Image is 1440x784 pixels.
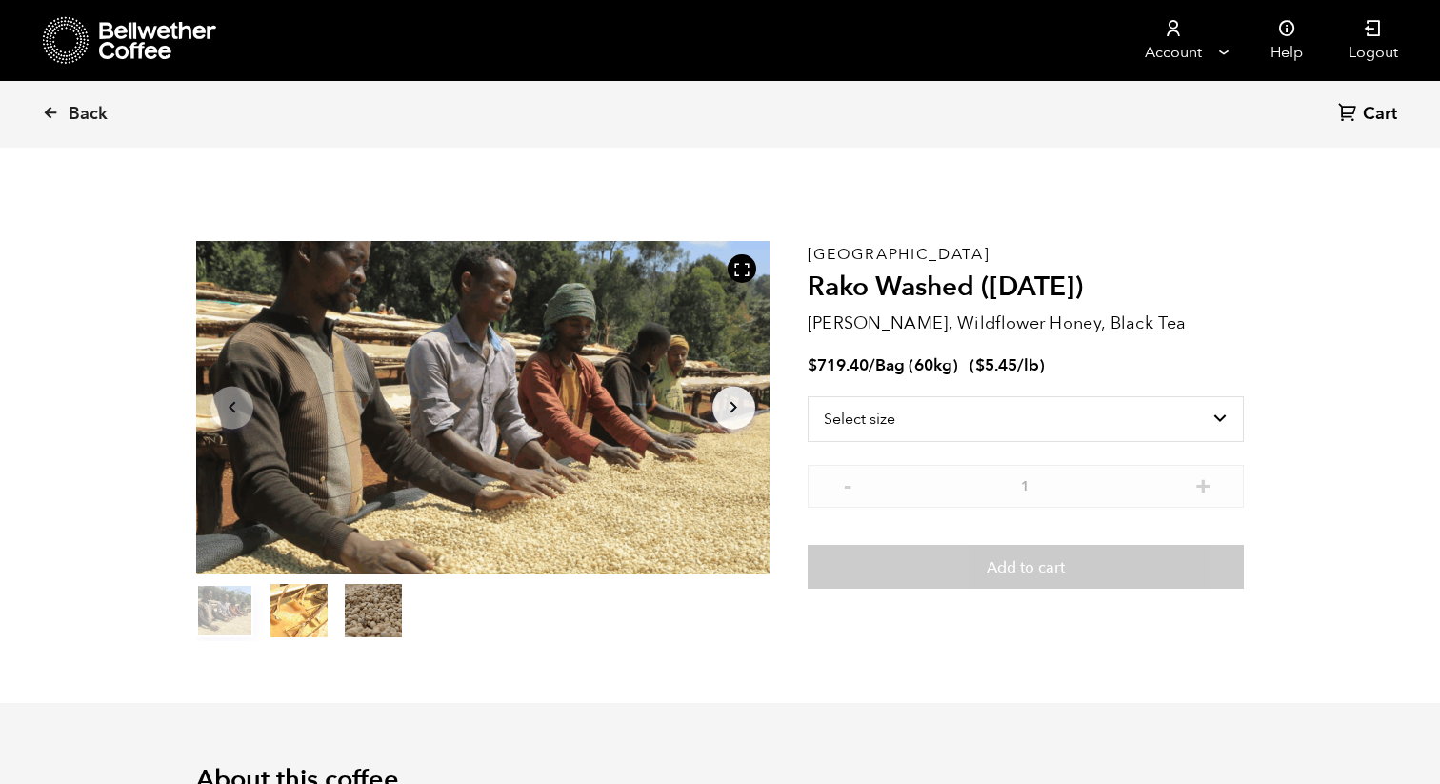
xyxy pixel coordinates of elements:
[869,354,875,376] span: /
[808,545,1244,589] button: Add to cart
[808,354,817,376] span: $
[808,311,1244,336] p: [PERSON_NAME], Wildflower Honey, Black Tea
[808,271,1244,304] h2: Rako Washed ([DATE])
[836,474,860,493] button: -
[69,103,108,126] span: Back
[808,354,869,376] bdi: 719.40
[1338,102,1402,128] a: Cart
[975,354,985,376] span: $
[1017,354,1039,376] span: /lb
[875,354,958,376] span: Bag (60kg)
[1191,474,1215,493] button: +
[1363,103,1397,126] span: Cart
[975,354,1017,376] bdi: 5.45
[970,354,1045,376] span: ( )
